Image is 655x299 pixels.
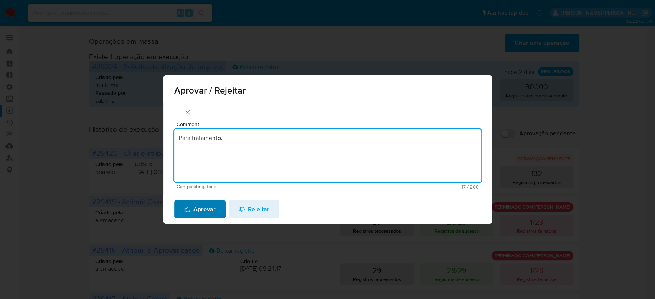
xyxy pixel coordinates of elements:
[239,201,269,218] span: Rejeitar
[174,129,481,182] textarea: Para tratamento.
[174,200,226,219] button: Aprovar
[174,86,481,95] span: Aprovar / Rejeitar
[177,122,483,127] span: Comment
[328,184,479,189] span: Máximo 200 caracteres
[184,201,216,218] span: Aprovar
[229,200,279,219] button: Rejeitar
[177,184,328,189] span: Campo obrigatório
